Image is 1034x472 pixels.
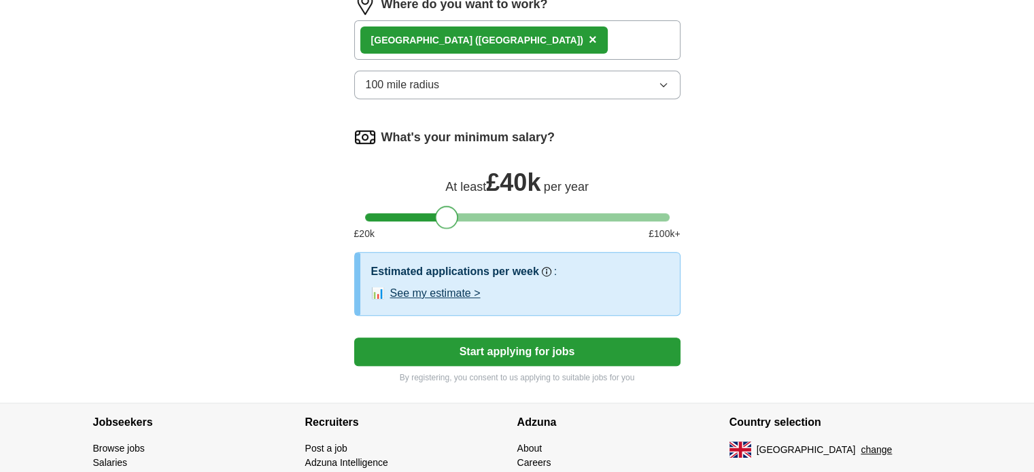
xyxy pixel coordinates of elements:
[371,35,473,46] strong: [GEOGRAPHIC_DATA]
[486,168,540,196] span: £ 40k
[354,71,680,99] button: 100 mile radius
[517,457,551,468] a: Careers
[93,457,128,468] a: Salaries
[390,285,481,302] button: See my estimate >
[475,35,583,46] span: ([GEOGRAPHIC_DATA])
[729,441,751,458] img: UK flag
[354,371,680,384] p: By registering, you consent to us applying to suitable jobs for you
[757,443,856,457] span: [GEOGRAPHIC_DATA]
[589,32,597,47] span: ×
[861,443,892,457] button: change
[589,30,597,50] button: ×
[305,457,388,468] a: Adzuna Intelligence
[305,443,347,454] a: Post a job
[544,180,589,194] span: per year
[354,126,376,148] img: salary.png
[517,443,542,454] a: About
[381,128,555,147] label: What's your minimum salary?
[354,338,680,366] button: Start applying for jobs
[93,443,145,454] a: Browse jobs
[371,285,385,302] span: 📊
[354,227,375,241] span: £ 20 k
[366,77,440,93] span: 100 mile radius
[371,264,539,280] h3: Estimated applications per week
[729,403,942,441] h4: Country selection
[445,180,486,194] span: At least
[554,264,557,280] h3: :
